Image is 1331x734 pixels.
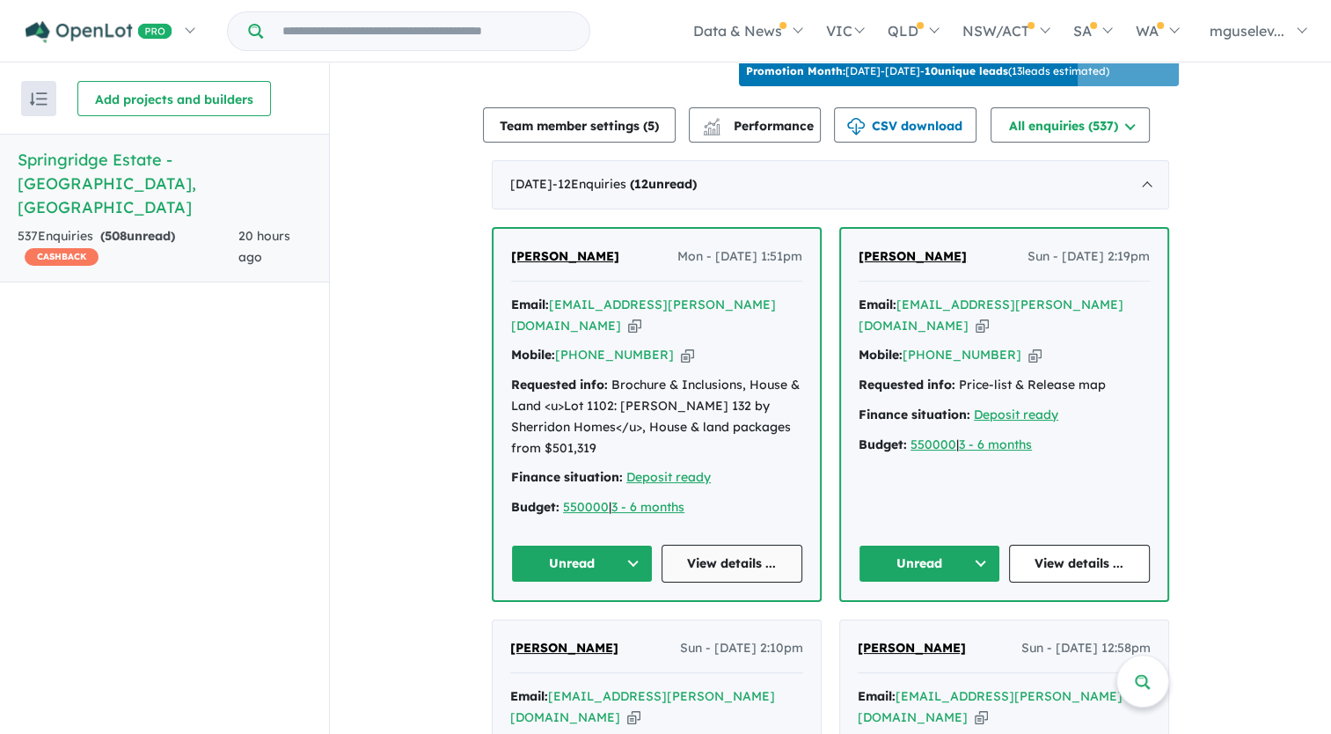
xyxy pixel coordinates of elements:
[859,347,903,363] strong: Mobile:
[834,107,976,143] button: CSV download
[611,499,684,515] a: 3 - 6 months
[858,640,966,656] span: [PERSON_NAME]
[859,545,1000,583] button: Unread
[681,346,694,364] button: Copy
[991,107,1150,143] button: All enquiries (537)
[677,246,802,268] span: Mon - [DATE] 1:51pm
[18,226,238,268] div: 537 Enquir ies
[859,437,907,452] strong: Budget:
[552,176,697,192] span: - 12 Enquir ies
[859,407,970,422] strong: Finance situation:
[267,12,586,50] input: Try estate name, suburb, builder or developer
[689,107,821,143] button: Performance
[630,176,697,192] strong: ( unread)
[859,246,967,268] a: [PERSON_NAME]
[511,497,802,518] div: |
[859,297,1123,334] a: [EMAIL_ADDRESS][PERSON_NAME][DOMAIN_NAME]
[1028,246,1150,268] span: Sun - [DATE] 2:19pm
[647,118,655,134] span: 5
[704,118,720,128] img: line-chart.svg
[976,317,989,335] button: Copy
[858,638,966,659] a: [PERSON_NAME]
[511,545,653,583] button: Unread
[492,160,1169,209] div: [DATE]
[859,377,955,393] strong: Requested info:
[483,107,676,143] button: Team member settings (5)
[511,297,776,334] a: [EMAIL_ADDRESS][PERSON_NAME][DOMAIN_NAME]
[662,545,803,583] a: View details ...
[1210,22,1284,40] span: mguselev...
[626,469,711,485] a: Deposit ready
[859,248,967,264] span: [PERSON_NAME]
[634,176,648,192] span: 12
[627,708,640,727] button: Copy
[555,347,674,363] a: [PHONE_NUMBER]
[959,437,1032,452] a: 3 - 6 months
[30,92,48,106] img: sort.svg
[1021,638,1151,659] span: Sun - [DATE] 12:58pm
[25,248,99,266] span: CASHBACK
[680,638,803,659] span: Sun - [DATE] 2:10pm
[510,638,618,659] a: [PERSON_NAME]
[510,640,618,656] span: [PERSON_NAME]
[847,118,865,136] img: download icon
[974,407,1058,422] a: Deposit ready
[18,148,311,219] h5: Springridge Estate - [GEOGRAPHIC_DATA] , [GEOGRAPHIC_DATA]
[511,297,549,312] strong: Email:
[858,688,1123,725] a: [EMAIL_ADDRESS][PERSON_NAME][DOMAIN_NAME]
[746,63,1109,79] p: [DATE] - [DATE] - ( 13 leads estimated)
[706,118,814,134] span: Performance
[100,228,175,244] strong: ( unread)
[511,499,559,515] strong: Budget:
[563,499,609,515] a: 550000
[1028,346,1042,364] button: Copy
[510,688,548,704] strong: Email:
[511,248,619,264] span: [PERSON_NAME]
[703,124,720,136] img: bar-chart.svg
[511,377,608,393] strong: Requested info:
[105,228,127,244] span: 508
[238,228,290,265] span: 20 hours ago
[859,375,1150,396] div: Price-list & Release map
[910,437,956,452] a: 550000
[511,246,619,268] a: [PERSON_NAME]
[77,81,271,116] button: Add projects and builders
[859,435,1150,456] div: |
[903,347,1021,363] a: [PHONE_NUMBER]
[511,347,555,363] strong: Mobile:
[628,317,641,335] button: Copy
[858,688,896,704] strong: Email:
[26,21,172,43] img: Openlot PRO Logo White
[925,64,1008,77] b: 10 unique leads
[746,64,845,77] b: Promotion Month:
[1009,545,1151,583] a: View details ...
[859,297,896,312] strong: Email:
[510,688,775,725] a: [EMAIL_ADDRESS][PERSON_NAME][DOMAIN_NAME]
[975,708,988,727] button: Copy
[511,375,802,459] div: Brochure & Inclusions, House & Land <u>Lot 1102: [PERSON_NAME] 132 by Sherridon Homes</u>, House ...
[511,469,623,485] strong: Finance situation:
